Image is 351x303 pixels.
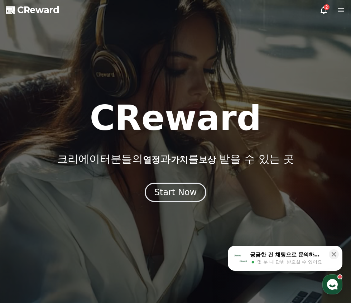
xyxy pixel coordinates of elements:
h1: CReward [90,101,261,135]
span: 가치 [171,155,188,165]
div: Start Now [154,187,197,198]
a: Start Now [145,190,207,197]
button: Start Now [145,183,207,202]
span: 보상 [199,155,216,165]
a: CReward [6,4,59,16]
a: 2 [319,6,328,14]
span: 열정 [143,155,160,165]
span: CReward [17,4,59,16]
div: 2 [324,4,330,10]
p: 크리에이터분들의 과 를 받을 수 있는 곳 [57,153,294,165]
